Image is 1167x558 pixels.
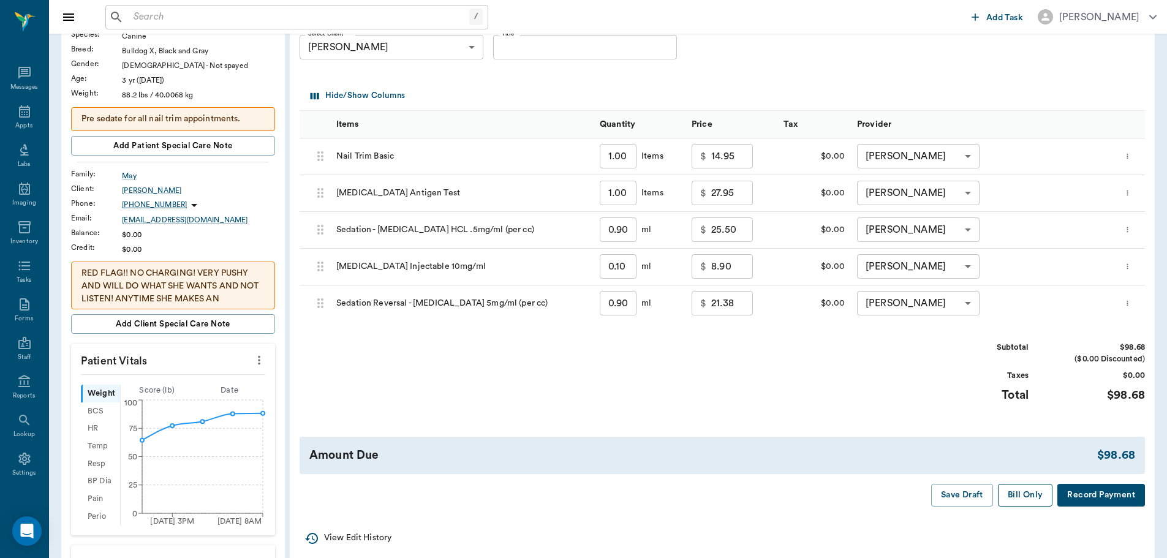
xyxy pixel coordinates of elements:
[71,88,122,99] div: Weight :
[193,385,266,396] div: Date
[777,110,851,138] div: Tax
[121,385,194,396] div: Score ( lb )
[700,186,706,200] p: $
[1097,447,1135,464] div: $98.68
[122,31,275,42] div: Canine
[857,144,980,168] div: [PERSON_NAME]
[857,254,980,279] div: [PERSON_NAME]
[113,139,232,153] span: Add patient Special Care Note
[1053,370,1145,382] div: $0.00
[18,160,31,169] div: Labs
[12,469,37,478] div: Settings
[330,212,594,249] div: Sedation - [MEDICAL_DATA] HCL .5mg/ml (per cc)
[1120,219,1135,240] button: more
[330,110,594,138] div: Items
[309,447,1097,464] div: Amount Due
[763,294,769,312] button: message
[122,229,275,240] div: $0.00
[777,249,851,285] div: $0.00
[324,532,391,545] p: View Edit History
[71,213,122,224] div: Email :
[71,314,275,334] button: Add client Special Care Note
[857,107,891,141] div: Provider
[129,481,137,489] tspan: 25
[777,175,851,212] div: $0.00
[308,86,408,105] button: Select columns
[129,424,137,432] tspan: 75
[685,110,777,138] div: Price
[1057,484,1145,507] button: Record Payment
[81,473,120,491] div: BP Dia
[217,518,262,525] tspan: [DATE] 8AM
[12,516,42,546] div: Open Intercom Messenger
[711,254,753,279] input: 0.00
[71,43,122,55] div: Breed :
[330,138,594,175] div: Nail Trim Basic
[636,260,651,273] div: ml
[700,149,706,164] p: $
[308,29,343,38] label: Select Client
[636,187,663,199] div: Items
[122,170,275,181] a: May
[1053,353,1145,365] div: ($0.00 Discounted)
[13,391,36,401] div: Reports
[931,484,993,507] button: Save Draft
[600,107,635,141] div: Quantity
[71,198,122,209] div: Phone :
[594,110,685,138] div: Quantity
[81,402,120,420] div: BCS
[81,420,120,438] div: HR
[330,249,594,285] div: [MEDICAL_DATA] Injectable 10mg/ml
[81,490,120,508] div: Pain
[249,350,269,371] button: more
[857,217,980,242] div: [PERSON_NAME]
[18,353,31,362] div: Staff
[122,200,187,210] p: [PHONE_NUMBER]
[122,60,275,71] div: [DEMOGRAPHIC_DATA] - Not spayed
[763,221,769,239] button: message
[71,136,275,156] button: Add patient Special Care Note
[71,344,275,374] p: Patient Vitals
[998,484,1053,507] button: Bill Only
[71,227,122,238] div: Balance :
[967,6,1028,28] button: Add Task
[10,83,39,92] div: Messages
[122,214,275,225] a: [EMAIL_ADDRESS][DOMAIN_NAME]
[122,244,275,255] div: $0.00
[1059,10,1139,25] div: [PERSON_NAME]
[700,222,706,237] p: $
[10,237,38,246] div: Inventory
[711,144,753,168] input: 0.00
[330,285,594,322] div: Sedation Reversal - [MEDICAL_DATA] 5mg/ml (per cc)
[122,89,275,100] div: 88.2 lbs / 40.0068 kg
[469,9,483,25] div: /
[857,291,980,315] div: [PERSON_NAME]
[336,107,358,141] div: Items
[636,150,663,162] div: Items
[122,75,275,86] div: 3 yr ([DATE])
[711,217,753,242] input: 0.00
[784,107,798,141] div: Tax
[122,185,275,196] a: [PERSON_NAME]
[777,285,851,322] div: $0.00
[81,437,120,455] div: Temp
[122,45,275,56] div: Bulldog X, Black and Gray
[1120,293,1135,314] button: more
[132,510,137,517] tspan: 0
[692,107,712,141] div: Price
[1053,386,1145,404] div: $98.68
[851,110,1114,138] div: Provider
[71,183,122,194] div: Client :
[937,342,1029,353] div: Subtotal
[300,35,483,59] div: [PERSON_NAME]
[56,5,81,29] button: Close drawer
[81,267,265,370] p: RED FLAG!! NO CHARGING! VERY PUSHY AND WILL DO WHAT SHE WANTS AND NOT LISTEN! ANYTIME SHE MAKES A...
[330,175,594,212] div: [MEDICAL_DATA] Antigen Test
[636,297,651,309] div: ml
[711,181,753,205] input: 0.00
[71,168,122,179] div: Family :
[502,29,514,38] label: Title
[13,430,35,439] div: Lookup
